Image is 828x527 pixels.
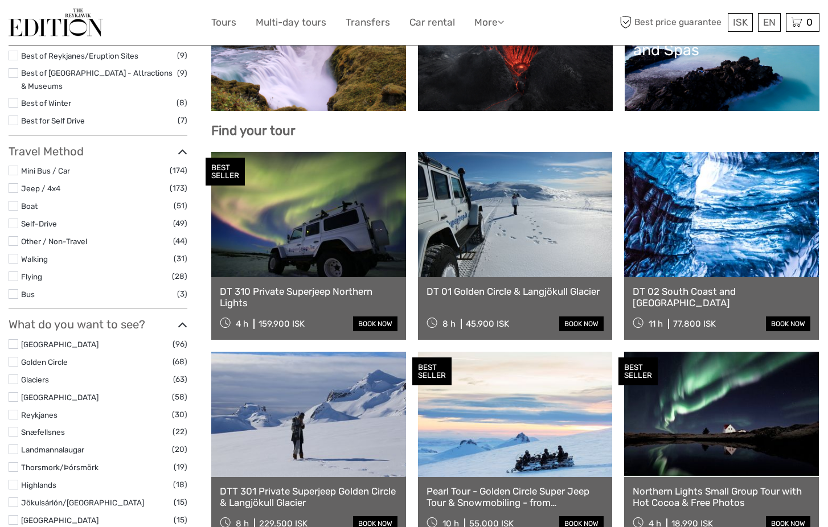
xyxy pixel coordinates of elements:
[173,478,187,491] span: (18)
[174,460,187,474] span: (19)
[206,158,245,186] div: BEST SELLER
[442,319,456,329] span: 8 h
[617,13,725,32] span: Best price guarantee
[220,286,397,309] a: DT 310 Private Superjeep Northern Lights
[427,23,604,102] a: Lava and Volcanoes
[466,319,509,329] div: 45.900 ISK
[805,17,814,28] span: 0
[21,272,42,281] a: Flying
[673,319,716,329] div: 77.800 ISK
[21,254,48,263] a: Walking
[21,237,87,246] a: Other / Non-Travel
[733,17,748,28] span: ISK
[174,496,187,509] span: (15)
[170,164,187,177] span: (174)
[346,14,390,31] a: Transfers
[21,290,35,299] a: Bus
[21,357,68,367] a: Golden Circle
[649,319,663,329] span: 11 h
[353,316,397,331] a: book now
[633,23,811,102] a: Lagoons, Nature Baths and Spas
[174,252,187,265] span: (31)
[174,513,187,526] span: (15)
[220,485,397,509] a: DTT 301 Private Superjeep Golden Circle & Langjökull Glacier
[633,485,810,509] a: Northern Lights Small Group Tour with Hot Cocoa & Free Photos
[21,98,71,108] a: Best of Winter
[173,234,187,248] span: (44)
[21,375,49,384] a: Glaciers
[9,9,103,36] img: The Reykjavík Edition
[9,145,187,158] h3: Travel Method
[21,219,57,228] a: Self-Drive
[131,18,145,31] button: Open LiveChat chat widget
[21,463,99,472] a: Thorsmork/Þórsmörk
[173,217,187,230] span: (49)
[633,286,810,309] a: DT 02 South Coast and [GEOGRAPHIC_DATA]
[172,443,187,456] span: (20)
[174,199,187,212] span: (51)
[236,319,248,329] span: 4 h
[173,337,187,351] span: (96)
[177,96,187,109] span: (8)
[21,166,70,175] a: Mini Bus / Car
[21,340,99,349] a: [GEOGRAPHIC_DATA]
[412,357,452,386] div: BEST SELLER
[21,201,38,211] a: Boat
[21,68,173,90] a: Best of [GEOGRAPHIC_DATA] - Attractions & Museums
[21,480,56,489] a: Highlands
[427,485,604,509] a: Pearl Tour - Golden Circle Super Jeep Tour & Snowmobiling - from [GEOGRAPHIC_DATA]
[21,498,144,507] a: Jökulsárlón/[GEOGRAPHIC_DATA]
[409,14,455,31] a: Car rental
[21,516,99,525] a: [GEOGRAPHIC_DATA]
[177,49,187,62] span: (9)
[177,287,187,300] span: (3)
[211,14,236,31] a: Tours
[758,13,781,32] div: EN
[172,408,187,421] span: (30)
[173,355,187,368] span: (68)
[21,51,138,60] a: Best of Reykjanes/Eruption Sites
[21,410,58,419] a: Reykjanes
[21,427,65,437] a: Snæfellsnes
[21,184,60,193] a: Jeep / 4x4
[177,67,187,80] span: (9)
[178,114,187,127] span: (7)
[256,14,326,31] a: Multi-day tours
[172,270,187,283] span: (28)
[766,316,810,331] a: book now
[170,182,187,195] span: (173)
[220,23,397,102] a: Golden Circle
[474,14,504,31] a: More
[427,286,604,297] a: DT 01 Golden Circle & Langjökull Glacier
[173,373,187,386] span: (63)
[173,425,187,438] span: (22)
[21,116,85,125] a: Best for Self Drive
[16,20,129,29] p: We're away right now. Please check back later!
[618,357,658,386] div: BEST SELLER
[211,123,296,138] b: Find your tour
[9,318,187,331] h3: What do you want to see?
[259,319,305,329] div: 159.900 ISK
[559,316,604,331] a: book now
[172,390,187,404] span: (58)
[21,445,84,454] a: Landmannalaugar
[21,393,99,402] a: [GEOGRAPHIC_DATA]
